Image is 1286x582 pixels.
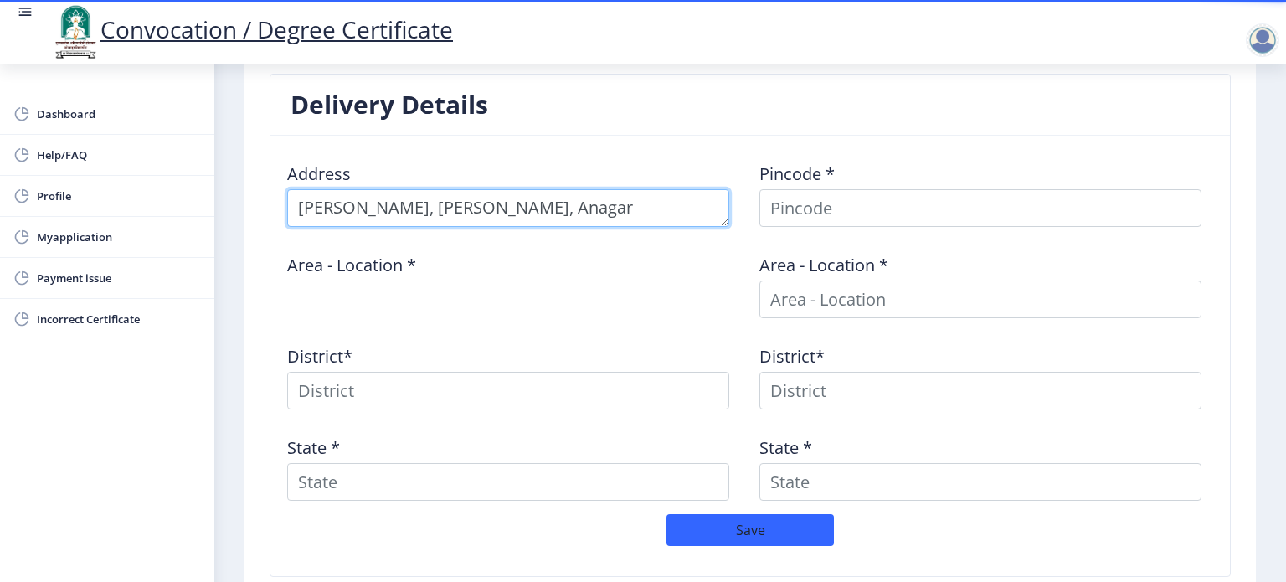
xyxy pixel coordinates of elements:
label: State * [287,440,340,456]
a: Convocation / Degree Certificate [50,13,453,45]
span: Myapplication [37,227,201,247]
h3: Delivery Details [291,88,488,121]
span: Help/FAQ [37,145,201,165]
span: Dashboard [37,104,201,124]
label: Area - Location * [287,257,416,274]
span: Profile [37,186,201,206]
input: Area - Location [759,281,1201,318]
label: Area - Location * [759,257,888,274]
label: District* [759,348,825,365]
img: logo [50,3,100,60]
label: Pincode * [759,166,835,183]
input: State [287,463,729,501]
input: District [759,372,1201,409]
input: District [287,372,729,409]
label: State * [759,440,812,456]
span: Incorrect Certificate [37,309,201,329]
button: Save [666,514,834,546]
input: State [759,463,1201,501]
label: Address [287,166,351,183]
span: Payment issue [37,268,201,288]
input: Pincode [759,189,1201,227]
label: District* [287,348,352,365]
